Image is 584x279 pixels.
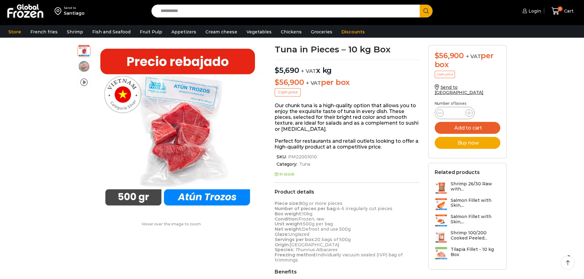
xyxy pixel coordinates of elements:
font: 5,690 [279,66,299,75]
font: PM22001010 [287,154,317,160]
a: Fish and Seafood [89,26,134,38]
font: Number of pieces per bag: [275,206,337,211]
font: Santiago [64,10,85,16]
font: Defrost and use 500g [302,226,351,232]
a: Discounts [338,26,368,38]
a: Salmon Fillet with Skin,... [435,198,500,211]
font: per box [435,51,494,69]
input: Product quantity [449,109,460,117]
a: Tuna [297,162,310,167]
a: Cream cheese [202,26,240,38]
font: 80g or more pieces [299,201,342,206]
font: Frozen, raw [299,216,324,222]
font: x kg [316,66,332,75]
font: Groceries [311,29,332,35]
span: tuna tartar photo [78,60,90,73]
font: 20 bags of 500g [315,237,351,242]
font: 10kg [302,211,312,217]
img: address-field-icon.svg [55,6,64,16]
font: Thunnus Albacares [295,247,337,252]
font: Buy now [458,140,479,146]
a: Shrimp [64,26,86,38]
font: Cash price [278,90,297,94]
font: + VAT [466,53,481,59]
div: 1 / 3 [94,45,262,213]
font: 0 [559,7,561,10]
font: Send to [64,6,76,10]
font: French fries [30,29,58,35]
font: Species: [275,247,294,252]
a: Store [5,26,24,38]
font: Number of boxes [435,101,466,106]
font: Box weight: [275,211,302,217]
a: Send to [GEOGRAPHIC_DATA] [435,85,484,95]
font: + VAT [306,80,321,86]
font: Condition: [275,216,299,222]
a: Fruit Pulp [137,26,165,38]
img: chunk tuna [94,45,262,213]
font: Shrimp 26/30 Raw with... [451,181,492,192]
font: $ [275,78,279,87]
button: Search button [420,5,433,17]
a: Tilapia Fillet - 10 kg Box [435,247,500,260]
font: Glaze: [275,232,288,237]
font: In stock [280,172,294,176]
font: 56,900 [279,78,304,87]
a: Shrimp 26/30 Raw with... [435,181,500,194]
font: per box [321,78,350,87]
a: 0 Cart [547,4,578,18]
font: Category: [276,161,297,167]
font: Fish and Seafood [92,29,131,35]
font: Origin: [275,242,290,247]
font: Shrimp 100/200 Cooked Peeled... [451,230,487,241]
font: Piece size: [275,201,299,206]
font: Tilapia Fillet - 10 kg Box [451,247,494,257]
font: SKU: [276,154,286,160]
button: Buy now [435,137,500,149]
font: 4-5 irregularly cut pieces [337,206,392,211]
font: Cream cheese [205,29,237,35]
font: Fruit Pulp [140,29,162,35]
font: Tuna in Pieces – 10 kg Box [275,44,391,55]
a: French fries [27,26,61,38]
font: Salmon Fillet with Skin,... [451,198,491,208]
span: chunk tuna [78,44,90,57]
a: Salmon Fillet with Skin,... [435,214,500,227]
font: Discounts [342,29,365,35]
font: 500g per bag [303,221,333,227]
font: Shrimp [67,29,83,35]
font: Chickens [281,29,302,35]
font: Cart [564,8,574,14]
a: Chickens [278,26,305,38]
font: Servings per box: [275,237,315,242]
font: Cash price [437,72,453,76]
font: $ [275,66,279,75]
font: Unit weight: [275,221,303,227]
font: Hover over the image to zoom [142,222,201,226]
a: Groceries [308,26,335,38]
font: Freezing method: [275,252,316,258]
a: Login [521,5,541,17]
font: $ [435,51,439,60]
font: Add to cart [454,125,482,131]
font: Unglazed [288,232,309,237]
font: Login [529,8,541,14]
button: Add to cart [435,122,500,134]
font: Store [8,29,21,35]
font: Salmon Fillet with Skin,... [451,214,491,224]
font: Benefits [275,269,297,275]
font: + VAT [301,68,316,74]
font: [GEOGRAPHIC_DATA] [290,242,339,247]
font: Appetizers [171,29,196,35]
font: Vegetables [246,29,272,35]
font: 56,900 [439,51,464,60]
font: Perfect for restaurants and retail outlets looking to offer a high-quality product at a competiti... [275,138,418,150]
a: Shrimp 100/200 Cooked Peeled... [435,230,500,243]
font: Our chunk tuna is a high-quality option that allows you to enjoy the exquisite taste of tuna in e... [275,103,418,132]
font: Related products [435,169,480,175]
a: Vegetables [243,26,275,38]
font: Individually vacuum sealed (IVP) bag of trimmings [275,252,403,263]
font: Net weight: [275,226,302,232]
font: Product details [275,189,314,195]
